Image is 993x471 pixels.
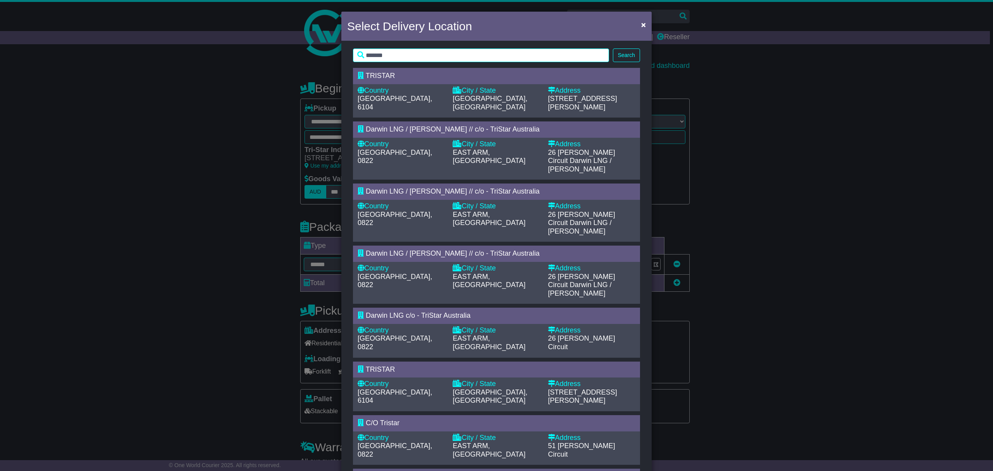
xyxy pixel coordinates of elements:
span: 26 [PERSON_NAME] Circuit [548,149,615,165]
span: EAST ARM, [GEOGRAPHIC_DATA] [453,273,525,289]
div: Country [358,380,445,388]
span: 26 [PERSON_NAME] Circuit [548,211,615,227]
span: EAST ARM, [GEOGRAPHIC_DATA] [453,442,525,458]
span: [GEOGRAPHIC_DATA], 0822 [358,149,432,165]
div: Address [548,140,635,149]
div: City / State [453,326,540,335]
div: Address [548,87,635,95]
span: Darwin LNG / [PERSON_NAME] [548,281,612,297]
span: [GEOGRAPHIC_DATA], 0822 [358,334,432,351]
div: Address [548,326,635,335]
div: Country [358,202,445,211]
span: EAST ARM, [GEOGRAPHIC_DATA] [453,211,525,227]
div: Country [358,87,445,95]
span: C/O Tristar [366,419,400,427]
div: Country [358,434,445,442]
div: Address [548,434,635,442]
span: TRISTAR [366,365,395,373]
button: Search [613,48,640,62]
div: City / State [453,202,540,211]
span: [STREET_ADDRESS][PERSON_NAME] [548,95,617,111]
span: 26 [PERSON_NAME] Circuit [548,334,615,351]
div: Country [358,326,445,335]
div: City / State [453,434,540,442]
span: [GEOGRAPHIC_DATA], 0822 [358,442,432,458]
span: [GEOGRAPHIC_DATA], 0822 [358,273,432,289]
div: City / State [453,87,540,95]
div: Address [548,202,635,211]
button: Close [637,17,650,33]
span: [GEOGRAPHIC_DATA], [GEOGRAPHIC_DATA] [453,95,527,111]
span: 51 [PERSON_NAME] Circuit [548,442,615,458]
span: TRISTAR [366,72,395,80]
span: EAST ARM, [GEOGRAPHIC_DATA] [453,149,525,165]
div: Address [548,264,635,273]
span: Darwin LNG c/o - TriStar Australia [366,312,471,319]
span: [GEOGRAPHIC_DATA], [GEOGRAPHIC_DATA] [453,388,527,405]
span: Darwin LNG / [PERSON_NAME] [548,219,612,235]
div: Country [358,140,445,149]
span: Darwin LNG / [PERSON_NAME] [548,157,612,173]
span: × [641,20,646,29]
span: Darwin LNG / [PERSON_NAME] // c/o - TriStar Australia [366,187,540,195]
div: City / State [453,264,540,273]
span: Darwin LNG / [PERSON_NAME] // c/o - TriStar Australia [366,125,540,133]
div: Address [548,380,635,388]
h4: Select Delivery Location [347,17,472,35]
span: [STREET_ADDRESS][PERSON_NAME] [548,388,617,405]
span: 26 [PERSON_NAME] Circuit [548,273,615,289]
div: City / State [453,140,540,149]
span: EAST ARM, [GEOGRAPHIC_DATA] [453,334,525,351]
span: [GEOGRAPHIC_DATA], 6104 [358,388,432,405]
span: [GEOGRAPHIC_DATA], 6104 [358,95,432,111]
span: Darwin LNG / [PERSON_NAME] // c/o - TriStar Australia [366,249,540,257]
span: [GEOGRAPHIC_DATA], 0822 [358,211,432,227]
div: Country [358,264,445,273]
div: City / State [453,380,540,388]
